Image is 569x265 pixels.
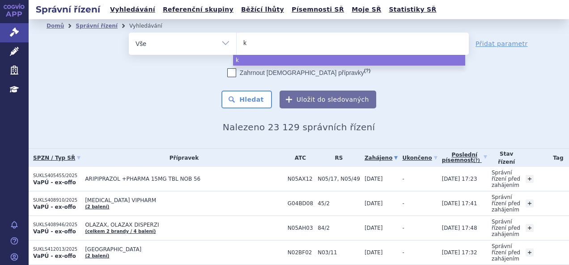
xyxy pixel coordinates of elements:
strong: VaPÚ - ex-offo [33,228,76,235]
p: SUKLS412013/2025 [33,246,81,253]
span: [DATE] 17:32 [442,249,477,256]
span: - [402,249,404,256]
th: ATC [283,149,313,167]
p: SUKLS408946/2025 [33,222,81,228]
span: N05/17, N05/49 [318,176,360,182]
span: ARIPIPRAZOL +PHARMA 15MG TBL NOB 56 [85,176,283,182]
th: RS [313,149,360,167]
span: Správní řízení před zahájením [492,243,520,262]
li: k [233,55,465,66]
a: Přidat parametr [476,39,528,48]
span: [DATE] [365,249,383,256]
label: Zahrnout [DEMOGRAPHIC_DATA] přípravky [227,68,370,77]
span: - [402,225,404,231]
span: OLAZAX, OLAZAX DISPERZI [85,222,283,228]
button: Uložit do sledovaných [280,91,376,108]
a: + [526,199,534,207]
span: N05AH03 [288,225,313,231]
span: - [402,200,404,207]
li: Vyhledávání [129,19,174,33]
a: Statistiky SŘ [386,4,439,16]
a: Poslednípísemnost(?) [442,149,487,167]
a: + [526,175,534,183]
abbr: (?) [364,68,370,74]
a: Správní řízení [76,23,118,29]
span: Správní řízení před zahájením [492,170,520,188]
a: (2 balení) [85,204,109,209]
a: Zahájeno [365,152,398,164]
span: [DATE] [365,225,383,231]
a: Písemnosti SŘ [289,4,347,16]
strong: VaPÚ - ex-offo [33,204,76,210]
abbr: (?) [473,158,480,163]
p: SUKLS405455/2025 [33,173,81,179]
span: [DATE] [365,176,383,182]
a: Domů [47,23,64,29]
span: [DATE] [365,200,383,207]
th: Stav řízení [487,149,522,167]
span: N05AX12 [288,176,313,182]
a: Referenční skupiny [160,4,236,16]
span: 84/2 [318,225,360,231]
p: SUKLS408910/2025 [33,197,81,203]
span: N03/11 [318,249,360,256]
strong: VaPÚ - ex-offo [33,253,76,259]
a: (celkem 2 brandy / 4 balení) [85,229,156,234]
span: [DATE] 17:41 [442,200,477,207]
span: [GEOGRAPHIC_DATA] [85,246,283,253]
span: [MEDICAL_DATA] VIPHARM [85,197,283,203]
span: [DATE] 17:23 [442,176,477,182]
span: 45/2 [318,200,360,207]
a: Ukončeno [402,152,437,164]
span: Správní řízení před zahájením [492,194,520,213]
a: Běžící lhůty [238,4,287,16]
h2: Správní řízení [29,3,107,16]
a: + [526,224,534,232]
span: G04BD08 [288,200,313,207]
span: [DATE] 17:48 [442,225,477,231]
a: SPZN / Typ SŘ [33,152,81,164]
a: (2 balení) [85,253,109,258]
strong: VaPÚ - ex-offo [33,179,76,186]
button: Hledat [221,91,272,108]
a: + [526,248,534,257]
a: Vyhledávání [107,4,158,16]
span: Správní řízení před zahájením [492,219,520,237]
a: Moje SŘ [349,4,384,16]
span: - [402,176,404,182]
th: Přípravek [81,149,283,167]
span: N02BF02 [288,249,313,256]
span: Nalezeno 23 129 správních řízení [223,122,375,132]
